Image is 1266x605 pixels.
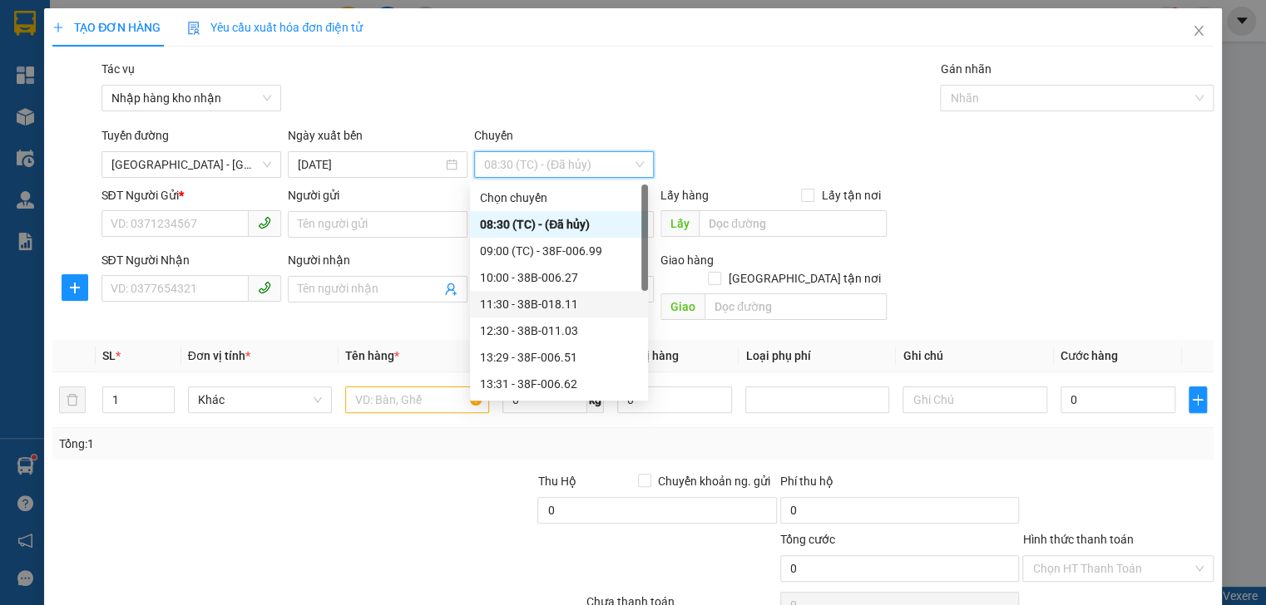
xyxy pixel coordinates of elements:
[444,283,457,296] span: user-add
[480,242,638,260] div: 09:00 (TC) - 38F-006.99
[258,281,271,294] span: phone
[1189,393,1205,406] span: plus
[537,475,576,488] span: Thu Hộ
[480,348,638,366] div: 13:29 - 38F-006.51
[940,62,991,76] label: Gán nhãn
[187,22,200,35] img: icon
[62,281,87,294] span: plus
[484,152,644,177] span: 08:30 (TC) - (Đã hủy)
[480,322,638,340] div: 12:30 - 38B-011.03
[480,189,638,207] div: Chọn chuyến
[617,386,733,413] input: 0
[660,189,709,202] span: Lấy hàng
[699,210,887,237] input: Dọc đường
[660,210,699,237] span: Lấy
[59,435,489,453] div: Tổng: 1
[102,349,116,362] span: SL
[187,21,363,34] span: Yêu cầu xuất hóa đơn điện tử
[345,386,489,413] input: VD: Bàn, Ghế
[814,186,887,204] span: Lấy tận nơi
[1192,24,1205,37] span: close
[101,186,281,204] div: SĐT Người Gửi
[1175,8,1222,55] button: Close
[1022,533,1133,546] label: Hình thức thanh toán
[780,533,835,546] span: Tổng cước
[59,386,86,413] button: delete
[780,472,1020,497] div: Phí thu hộ
[896,340,1053,372] th: Ghi chú
[480,268,638,287] div: 10:00 - 38B-006.27
[721,269,887,288] span: [GEOGRAPHIC_DATA] tận nơi
[1189,386,1206,413] button: plus
[1061,349,1118,362] span: Cước hàng
[188,349,250,362] span: Đơn vị tính
[660,253,714,267] span: Giao hàng
[288,186,467,204] div: Người gửi
[470,184,648,211] div: Chọn chuyến
[660,293,705,320] span: Giao
[480,375,638,393] div: 13:31 - 38F-006.62
[101,126,281,151] div: Tuyến đường
[474,126,654,151] div: Chuyến
[739,340,896,372] th: Loại phụ phí
[198,387,322,412] span: Khác
[480,295,638,313] div: 11:30 - 38B-018.11
[111,86,271,111] span: Nhập hàng kho nhận
[101,62,135,76] label: Tác vụ
[298,155,443,174] input: 13/10/2025
[345,349,399,362] span: Tên hàng
[480,215,638,234] div: 08:30 (TC) - (Đã hủy)
[52,22,64,33] span: plus
[288,126,467,151] div: Ngày xuất bến
[258,216,271,229] span: phone
[705,293,887,320] input: Dọc đường
[111,152,271,177] span: Hà Nội - Hà Tĩnh
[288,251,467,269] div: Người nhận
[903,386,1046,413] input: Ghi Chú
[651,472,777,490] span: Chuyển khoản ng. gửi
[62,274,88,301] button: plus
[101,251,281,269] div: SĐT Người Nhận
[52,21,161,34] span: TẠO ĐƠN HÀNG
